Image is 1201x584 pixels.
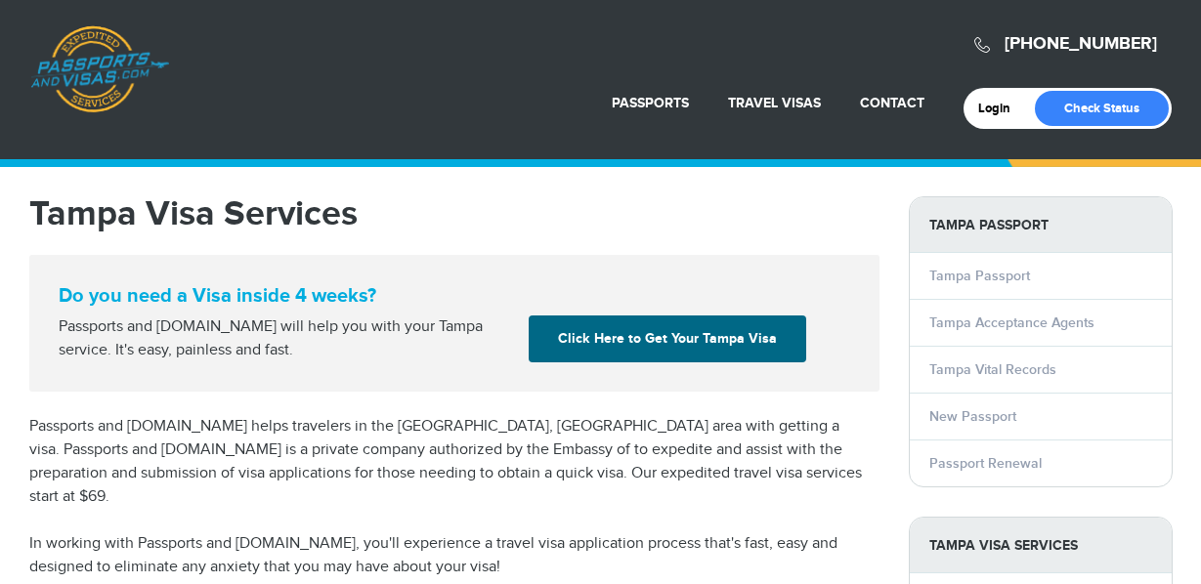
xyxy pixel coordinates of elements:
a: [PHONE_NUMBER] [1005,33,1157,55]
strong: Do you need a Visa inside 4 weeks? [59,284,850,308]
p: Passports and [DOMAIN_NAME] helps travelers in the [GEOGRAPHIC_DATA], [GEOGRAPHIC_DATA] area with... [29,415,879,509]
a: Tampa Passport [929,268,1030,284]
div: Passports and [DOMAIN_NAME] will help you with your Tampa service. It's easy, painless and fast. [51,315,522,362]
strong: Tampa Passport [910,197,1172,253]
a: Passports & [DOMAIN_NAME] [30,25,169,113]
strong: Tampa Visa Services [910,518,1172,573]
p: In working with Passports and [DOMAIN_NAME], you'll experience a travel visa application process ... [29,532,879,579]
a: Tampa Acceptance Agents [929,314,1094,331]
h1: Tampa Visa Services [29,196,879,231]
a: Check Status [1035,91,1169,126]
a: Passport Renewal [929,455,1042,472]
a: Tampa Vital Records [929,361,1056,378]
a: Login [978,101,1024,116]
a: Travel Visas [728,95,821,111]
a: Click Here to Get Your Tampa Visa [529,315,806,362]
a: Passports [612,95,689,111]
a: Contact [860,95,924,111]
a: New Passport [929,408,1016,425]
